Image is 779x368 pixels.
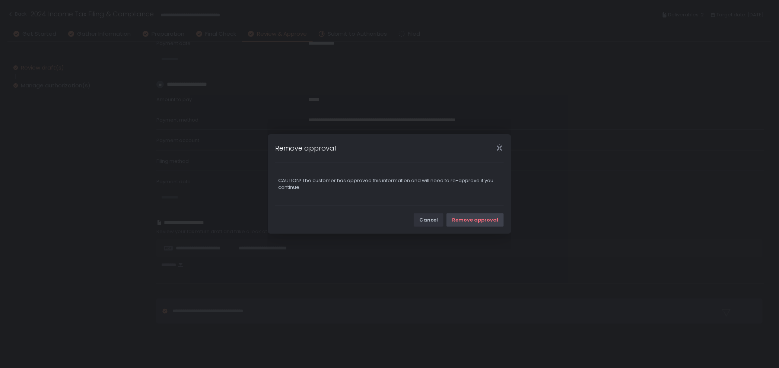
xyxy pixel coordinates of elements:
h1: Remove approval [275,143,336,153]
div: Remove approval [452,217,498,223]
div: Cancel [419,217,438,223]
div: CAUTION! The customer has approved this information and will need to re-approve if you continue. [278,177,501,191]
button: Remove approval [446,213,504,227]
div: Close [487,144,511,152]
button: Cancel [414,213,443,227]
